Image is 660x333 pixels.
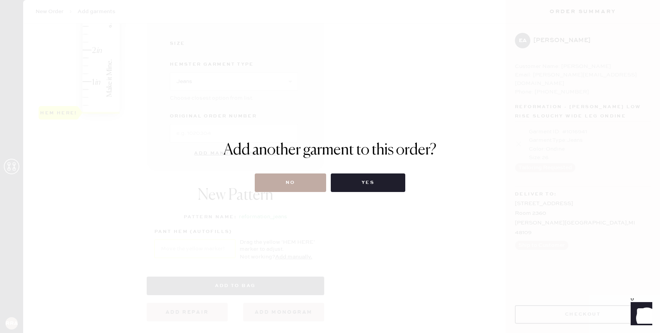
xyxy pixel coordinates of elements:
h1: Add another garment to this order? [223,141,437,160]
button: Yes [331,173,405,192]
button: No [255,173,326,192]
iframe: Front Chat [623,298,657,331]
